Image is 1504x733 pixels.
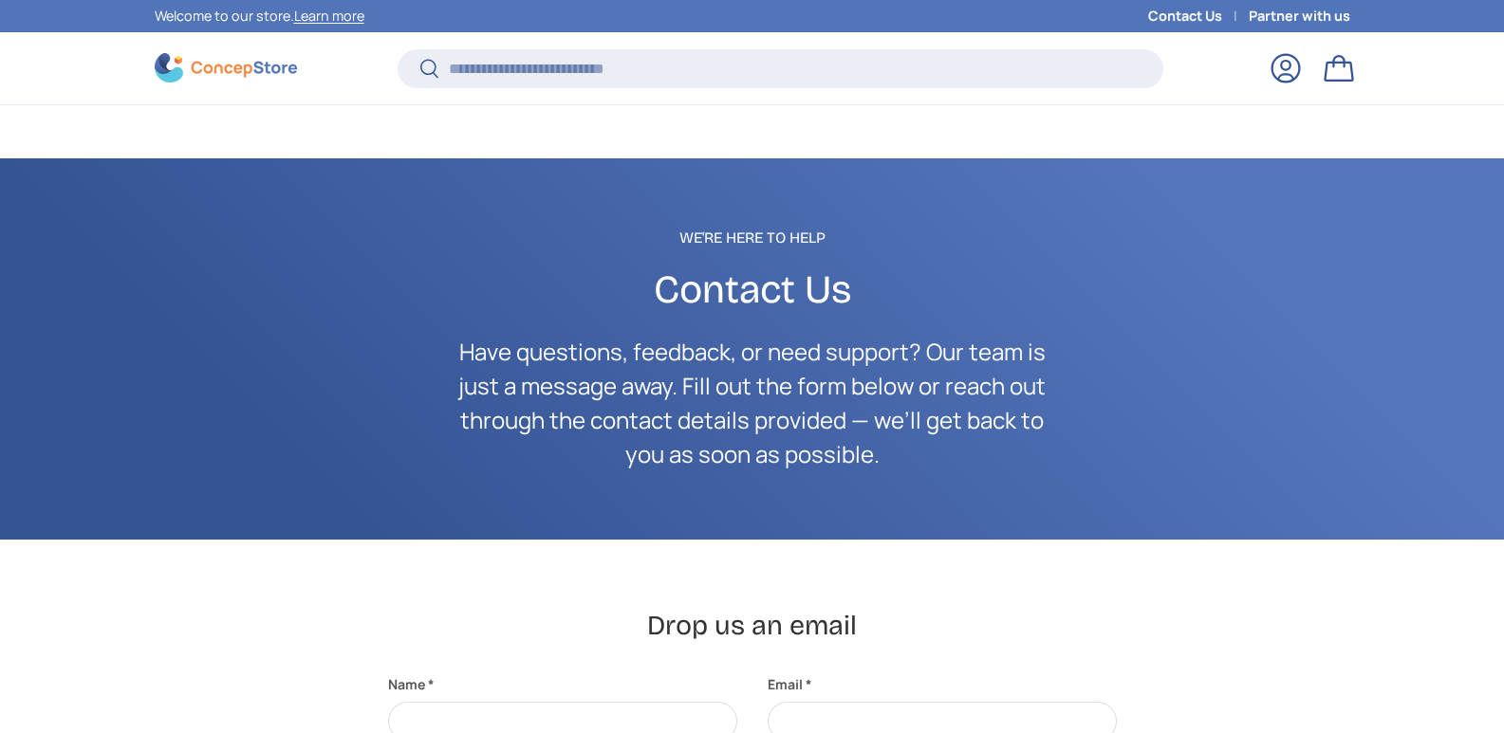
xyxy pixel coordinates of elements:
[155,6,364,27] p: Welcome to our store.
[679,227,826,249] span: We're Here to Help
[294,7,364,25] a: Learn more
[1249,6,1350,27] a: Partner with us
[768,674,1117,694] label: Email
[388,608,1117,643] h2: Drop us an email
[388,674,737,694] label: Name
[155,53,297,82] img: ConcepStore
[654,265,851,316] span: Contact Us
[454,335,1051,471] p: Have questions, feedback, or need support? Our team is just a message away. Fill out the form bel...
[1148,6,1249,27] a: Contact Us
